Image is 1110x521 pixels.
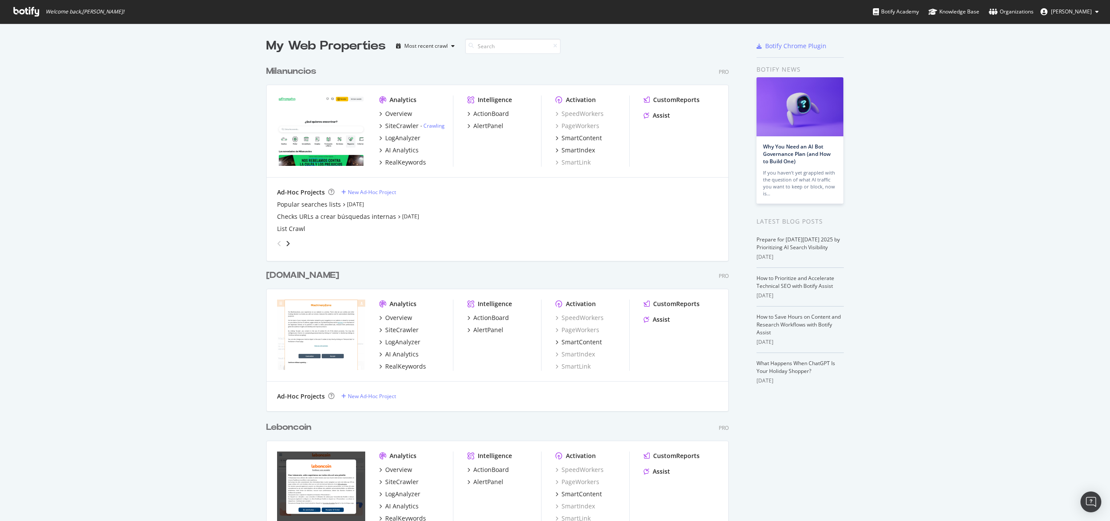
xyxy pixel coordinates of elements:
div: AlertPanel [473,478,503,486]
div: angle-right [285,239,291,248]
a: Why You Need an AI Bot Governance Plan (and How to Build One) [763,143,831,165]
div: Pro [719,424,729,432]
div: - [420,122,445,129]
a: New Ad-Hoc Project [341,392,396,400]
a: SmartContent [555,134,602,142]
a: CustomReports [644,452,700,460]
a: List Crawl [277,224,305,233]
a: AlertPanel [467,478,503,486]
a: PageWorkers [555,478,599,486]
div: Analytics [390,452,416,460]
a: LogAnalyzer [379,490,420,498]
a: How to Prioritize and Accelerate Technical SEO with Botify Assist [757,274,834,290]
a: CustomReports [644,300,700,308]
div: Intelligence [478,96,512,104]
a: AlertPanel [467,326,503,334]
a: SiteCrawler- Crawling [379,122,445,130]
a: Assist [644,315,670,324]
span: Welcome back, [PERSON_NAME] ! [46,8,124,15]
div: [DATE] [757,338,844,346]
a: Assist [644,111,670,120]
button: [PERSON_NAME] [1034,5,1106,19]
div: AI Analytics [385,350,419,359]
div: Analytics [390,96,416,104]
a: RealKeywords [379,362,426,371]
a: [DOMAIN_NAME] [266,269,343,282]
div: Pro [719,68,729,76]
img: milanuncios.com [277,96,365,166]
a: Botify Chrome Plugin [757,42,826,50]
a: SpeedWorkers [555,109,604,118]
div: SiteCrawler [385,122,419,130]
div: SmartLink [555,362,591,371]
div: SpeedWorkers [555,313,604,322]
div: ActionBoard [473,109,509,118]
a: AI Analytics [379,502,419,511]
div: Botify Chrome Plugin [765,42,826,50]
div: AI Analytics [385,146,419,155]
div: LogAnalyzer [385,134,420,142]
div: Intelligence [478,452,512,460]
div: My Web Properties [266,37,386,55]
a: Popular searches lists [277,200,341,209]
div: SmartIndex [562,146,595,155]
div: CustomReports [653,96,700,104]
a: Overview [379,465,412,474]
div: ActionBoard [473,313,509,322]
div: New Ad-Hoc Project [348,188,396,196]
a: SmartIndex [555,350,595,359]
a: ActionBoard [467,465,509,474]
div: ActionBoard [473,465,509,474]
div: PageWorkers [555,326,599,334]
img: Why You Need an AI Bot Governance Plan (and How to Build One) [757,77,843,136]
a: Checks URLs a crear búsquedas internas [277,212,396,221]
div: SmartContent [562,134,602,142]
div: Activation [566,300,596,308]
a: New Ad-Hoc Project [341,188,396,196]
div: [DOMAIN_NAME] [266,269,339,282]
div: SiteCrawler [385,326,419,334]
a: AI Analytics [379,350,419,359]
a: Assist [644,467,670,476]
div: Botify news [757,65,844,74]
div: Assist [653,111,670,120]
div: Latest Blog Posts [757,217,844,226]
div: AlertPanel [473,122,503,130]
input: Search [465,39,561,54]
a: SmartIndex [555,502,595,511]
a: SmartContent [555,490,602,498]
div: LogAnalyzer [385,490,420,498]
div: CustomReports [653,300,700,308]
span: Julien Crenn [1051,8,1092,15]
div: [DATE] [757,377,844,385]
button: Most recent crawl [393,39,458,53]
div: RealKeywords [385,362,426,371]
div: Ad-Hoc Projects [277,392,325,401]
div: Activation [566,96,596,104]
a: Crawling [423,122,445,129]
div: New Ad-Hoc Project [348,392,396,400]
a: [DATE] [347,201,364,208]
a: SmartContent [555,338,602,346]
div: If you haven’t yet grappled with the question of what AI traffic you want to keep or block, now is… [763,169,837,197]
div: [DATE] [757,292,844,300]
a: What Happens When ChatGPT Is Your Holiday Shopper? [757,359,835,375]
div: Analytics [390,300,416,308]
a: Milanuncios [266,65,320,78]
div: AI Analytics [385,502,419,511]
div: Activation [566,452,596,460]
div: Knowledge Base [928,7,979,16]
div: RealKeywords [385,158,426,167]
a: SiteCrawler [379,326,419,334]
a: SmartIndex [555,146,595,155]
div: Open Intercom Messenger [1080,491,1101,512]
div: Botify Academy [873,7,919,16]
a: ActionBoard [467,109,509,118]
img: machineryzone.fr [277,300,365,370]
